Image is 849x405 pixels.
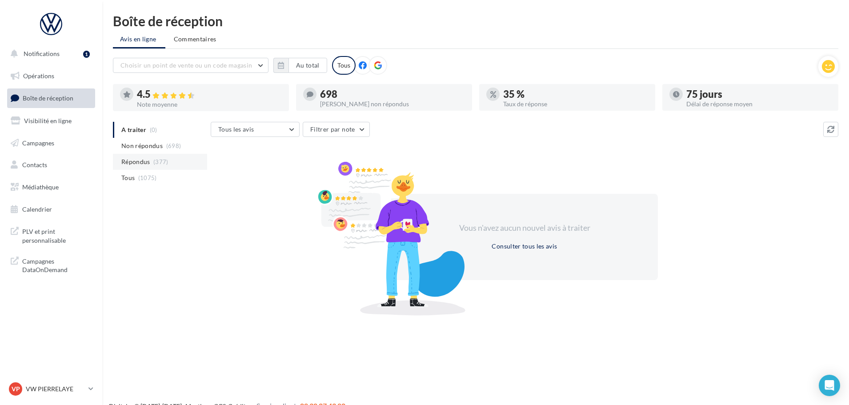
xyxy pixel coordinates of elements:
[320,101,465,107] div: [PERSON_NAME] non répondus
[26,385,85,393] p: VW PIERRELAYE
[137,101,282,108] div: Note moyenne
[5,88,97,108] a: Boîte de réception
[503,101,648,107] div: Taux de réponse
[5,156,97,174] a: Contacts
[121,141,163,150] span: Non répondus
[23,94,73,102] span: Boîte de réception
[5,200,97,219] a: Calendrier
[819,375,840,396] div: Open Intercom Messenger
[303,122,370,137] button: Filtrer par note
[22,139,54,146] span: Campagnes
[138,174,157,181] span: (1075)
[488,241,561,252] button: Consulter tous les avis
[320,89,465,99] div: 698
[273,58,327,73] button: Au total
[218,125,254,133] span: Tous les avis
[166,142,181,149] span: (698)
[686,101,831,107] div: Délai de réponse moyen
[83,51,90,58] div: 1
[121,173,135,182] span: Tous
[5,222,97,248] a: PLV et print personnalisable
[288,58,327,73] button: Au total
[503,89,648,99] div: 35 %
[113,58,268,73] button: Choisir un point de vente ou un code magasin
[22,225,92,245] span: PLV et print personnalisable
[153,158,168,165] span: (377)
[7,381,95,397] a: VP VW PIERRELAYE
[5,44,93,63] button: Notifications 1
[12,385,20,393] span: VP
[113,14,838,28] div: Boîte de réception
[332,56,356,75] div: Tous
[23,72,54,80] span: Opérations
[5,252,97,278] a: Campagnes DataOnDemand
[5,134,97,152] a: Campagnes
[22,205,52,213] span: Calendrier
[24,117,72,124] span: Visibilité en ligne
[5,178,97,196] a: Médiathèque
[121,157,150,166] span: Répondus
[22,161,47,168] span: Contacts
[686,89,831,99] div: 75 jours
[211,122,300,137] button: Tous les avis
[448,222,601,234] div: Vous n'avez aucun nouvel avis à traiter
[174,35,216,43] span: Commentaires
[5,112,97,130] a: Visibilité en ligne
[22,255,92,274] span: Campagnes DataOnDemand
[24,50,60,57] span: Notifications
[22,183,59,191] span: Médiathèque
[5,67,97,85] a: Opérations
[137,89,282,100] div: 4.5
[120,61,252,69] span: Choisir un point de vente ou un code magasin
